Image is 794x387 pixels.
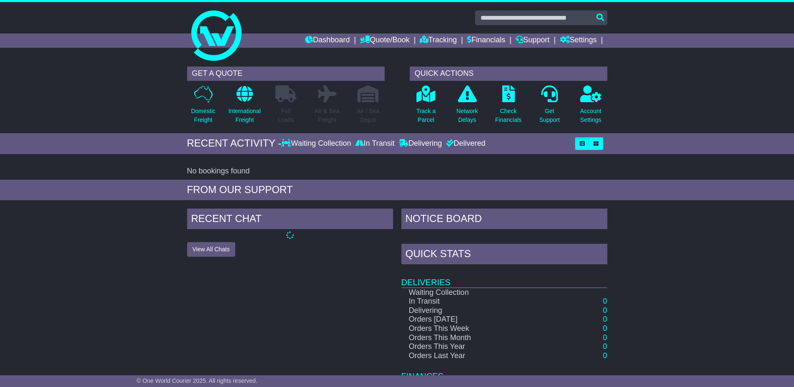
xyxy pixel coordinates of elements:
[410,67,607,81] div: QUICK ACTIONS
[603,324,607,333] a: 0
[187,167,607,176] div: No bookings found
[401,288,551,297] td: Waiting Collection
[187,137,282,150] div: RECENT ACTIVITY -
[357,107,380,124] p: Air / Sea Depot
[401,209,607,231] div: NOTICE BOARD
[136,377,257,384] span: © One World Courier 2025. All rights reserved.
[315,107,339,124] p: Air & Sea Freight
[467,34,505,48] a: Financials
[191,107,215,124] p: Domestic Freight
[401,360,607,382] td: Finances
[401,351,551,361] td: Orders Last Year
[397,139,444,148] div: Delivering
[444,139,486,148] div: Delivered
[187,242,235,257] button: View All Chats
[401,244,607,266] div: Quick Stats
[603,351,607,360] a: 0
[401,324,551,333] td: Orders This Week
[401,297,551,306] td: In Transit
[603,315,607,323] a: 0
[456,85,478,129] a: NetworkDelays
[229,107,261,124] p: International Freight
[281,139,353,148] div: Waiting Collection
[420,34,457,48] a: Tracking
[401,342,551,351] td: Orders This Year
[401,266,607,288] td: Deliveries
[187,67,385,81] div: GET A QUOTE
[603,342,607,351] a: 0
[516,34,550,48] a: Support
[275,107,296,124] p: Full Loads
[495,85,522,129] a: CheckFinancials
[401,306,551,315] td: Delivering
[228,85,261,129] a: InternationalFreight
[580,107,601,124] p: Account Settings
[416,107,436,124] p: Track a Parcel
[539,85,560,129] a: GetSupport
[353,139,397,148] div: In Transit
[416,85,436,129] a: Track aParcel
[190,85,216,129] a: DomesticFreight
[401,315,551,324] td: Orders [DATE]
[560,34,597,48] a: Settings
[187,184,607,196] div: FROM OUR SUPPORT
[495,107,522,124] p: Check Financials
[539,107,560,124] p: Get Support
[580,85,602,129] a: AccountSettings
[187,209,393,231] div: RECENT CHAT
[401,333,551,343] td: Orders This Month
[456,107,478,124] p: Network Delays
[360,34,409,48] a: Quote/Book
[305,34,350,48] a: Dashboard
[603,297,607,305] a: 0
[603,306,607,315] a: 0
[603,333,607,342] a: 0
